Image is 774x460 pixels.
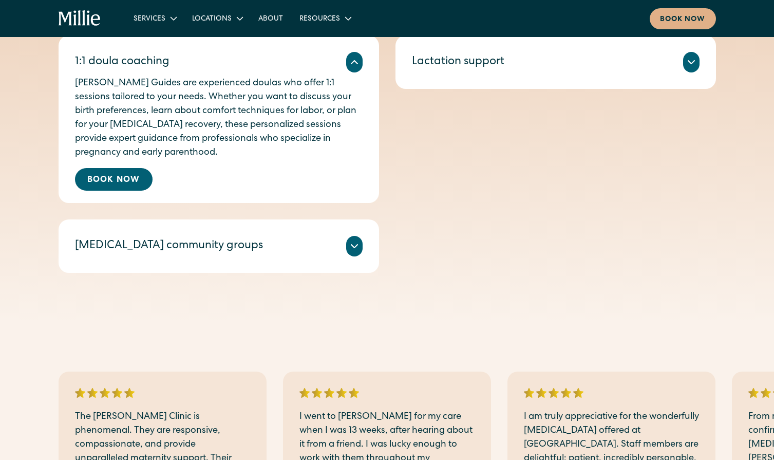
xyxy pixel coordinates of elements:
img: 5 stars rating [75,388,135,398]
div: Locations [192,14,232,25]
div: 1:1 doula coaching [75,54,169,71]
img: 5 stars rating [524,388,583,398]
div: Services [134,14,165,25]
div: Lactation support [412,54,504,71]
div: Resources [291,10,358,27]
a: About [250,10,291,27]
div: Services [125,10,184,27]
p: [PERSON_NAME] Guides are experienced doulas who offer 1:1 sessions tailored to your needs. Whethe... [75,77,363,160]
a: Book Now [75,168,153,191]
div: Resources [299,14,340,25]
div: Locations [184,10,250,27]
a: Book now [650,8,716,29]
img: 5 stars rating [299,388,359,398]
div: [MEDICAL_DATA] community groups [75,238,263,255]
div: Book now [660,14,706,25]
a: home [59,10,101,27]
